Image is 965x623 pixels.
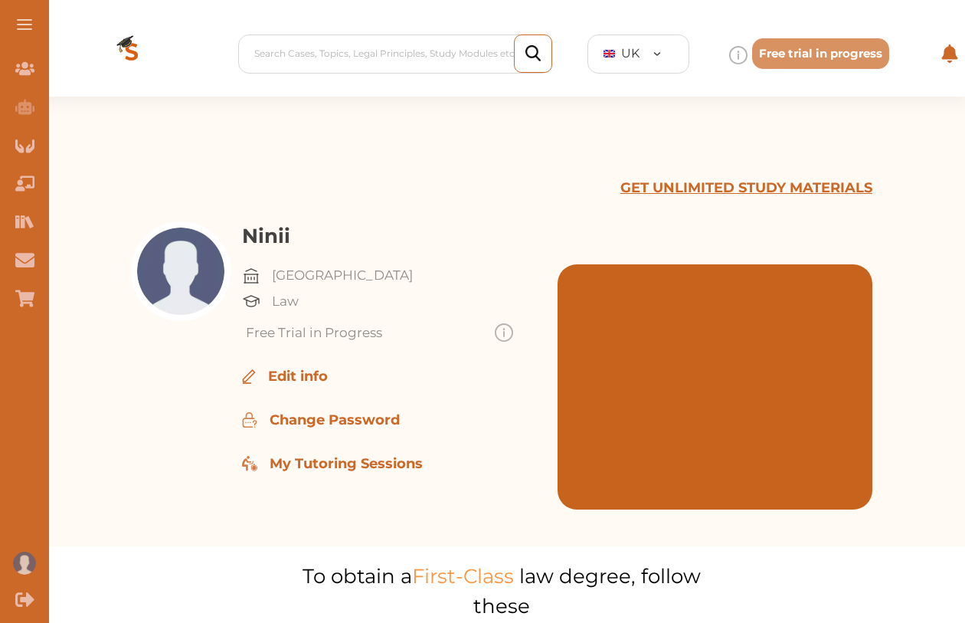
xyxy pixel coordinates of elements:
[272,292,299,312] p: Law
[242,369,256,384] img: Pen
[280,562,725,621] p: To obtain a law degree, follow these
[242,454,663,474] div: Go to My Tutoring Sessions
[270,410,400,431] p: Change Password
[412,564,514,589] span: First-Class
[137,228,224,315] img: Profile
[242,456,257,471] img: My tutoring sessions icon
[268,366,328,387] p: Edit info
[242,292,260,310] img: Uni-cap
[729,46,747,64] img: info-img
[242,410,663,431] div: Change Password
[80,11,184,97] img: Logo
[621,44,640,63] span: UK
[242,221,663,251] h3: Ninii
[604,50,615,58] img: GB Flag
[246,323,483,343] p: Free Trial in Progress
[653,52,661,56] img: arrow-down
[752,38,889,70] button: Free trial in progress
[525,45,541,61] img: search_icon
[495,323,513,342] img: info-img
[270,454,423,474] p: My Tutoring Sessions
[242,267,260,285] img: Uni
[272,266,413,286] p: [GEOGRAPHIC_DATA]
[13,552,36,575] img: User profile
[242,412,257,428] img: Edit icon
[242,366,663,387] div: Edit info
[620,178,872,198] p: GET UNLIMITED STUDY MATERIALS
